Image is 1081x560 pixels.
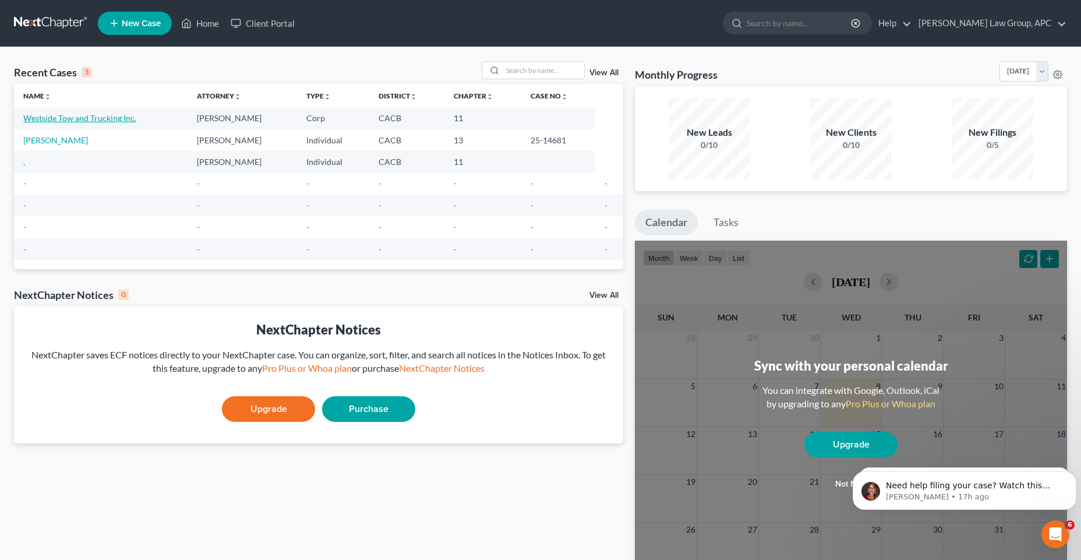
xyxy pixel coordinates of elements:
[306,222,309,232] span: -
[322,396,415,422] a: Purchase
[454,244,457,254] span: -
[369,151,444,172] td: CACB
[635,210,698,235] a: Calendar
[531,178,534,188] span: -
[605,222,607,232] span: -
[44,93,51,100] i: unfold_more
[324,93,331,100] i: unfold_more
[454,200,457,210] span: -
[188,129,297,151] td: [PERSON_NAME]
[521,129,595,151] td: 25-14681
[1065,520,1075,530] span: 6
[197,91,241,100] a: Attorneyunfold_more
[306,178,309,188] span: -
[454,91,493,100] a: Chapterunfold_more
[635,68,718,82] h3: Monthly Progress
[23,157,25,167] a: ,
[38,34,205,101] span: Need help filing your case? Watch this video! Still need help? Here are two articles with instruc...
[14,65,92,79] div: Recent Cases
[23,135,88,145] a: [PERSON_NAME]
[379,200,381,210] span: -
[399,362,485,374] a: NextChapter Notices
[23,244,26,254] span: -
[23,222,26,232] span: -
[444,107,521,129] td: 11
[589,69,619,77] a: View All
[410,93,417,100] i: unfold_more
[175,13,225,34] a: Home
[306,200,309,210] span: -
[197,244,200,254] span: -
[14,288,129,302] div: NextChapter Notices
[23,320,614,339] div: NextChapter Notices
[531,200,534,210] span: -
[605,200,607,210] span: -
[1041,520,1069,548] iframe: Intercom live chat
[262,362,352,374] a: Pro Plus or Whoa plan
[746,12,853,34] input: Search by name...
[531,244,534,254] span: -
[197,222,200,232] span: -
[486,93,493,100] i: unfold_more
[122,19,161,28] span: New Case
[454,222,457,232] span: -
[804,432,898,457] a: Upgrade
[444,129,521,151] td: 13
[369,107,444,129] td: CACB
[846,398,935,409] a: Pro Plus or Whoa plan
[197,200,200,210] span: -
[669,139,750,151] div: 0/10
[82,67,92,78] div: 3
[23,91,51,100] a: Nameunfold_more
[454,178,457,188] span: -
[754,357,948,375] div: Sync with your personal calendar
[872,13,912,34] a: Help
[118,290,129,300] div: 0
[23,178,26,188] span: -
[952,139,1033,151] div: 0/5
[234,93,241,100] i: unfold_more
[952,126,1033,139] div: New Filings
[379,91,417,100] a: Districtunfold_more
[848,447,1081,529] iframe: Intercom notifications message
[605,244,607,254] span: -
[225,13,301,34] a: Client Portal
[531,91,568,100] a: Case Nounfold_more
[379,244,381,254] span: -
[669,126,750,139] div: New Leads
[23,113,136,123] a: Westside Tow and Trucking Inc.
[561,93,568,100] i: unfold_more
[23,348,614,375] div: NextChapter saves ECF notices directly to your NextChapter case. You can organize, sort, filter, ...
[589,291,619,300] a: View All
[297,129,369,151] td: Individual
[23,200,26,210] span: -
[306,91,331,100] a: Typeunfold_more
[38,45,214,55] p: Message from Katie, sent 17h ago
[703,210,749,235] a: Tasks
[197,178,200,188] span: -
[379,222,381,232] span: -
[531,222,534,232] span: -
[369,129,444,151] td: CACB
[758,384,944,411] div: You can integrate with Google, Outlook, iCal by upgrading to any
[913,13,1066,34] a: [PERSON_NAME] Law Group, APC
[605,178,607,188] span: -
[804,473,898,496] button: Not now
[810,126,892,139] div: New Clients
[379,178,381,188] span: -
[306,244,309,254] span: -
[188,107,297,129] td: [PERSON_NAME]
[444,151,521,172] td: 11
[297,151,369,172] td: Individual
[503,62,584,79] input: Search by name...
[222,396,315,422] a: Upgrade
[810,139,892,151] div: 0/10
[188,151,297,172] td: [PERSON_NAME]
[297,107,369,129] td: Corp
